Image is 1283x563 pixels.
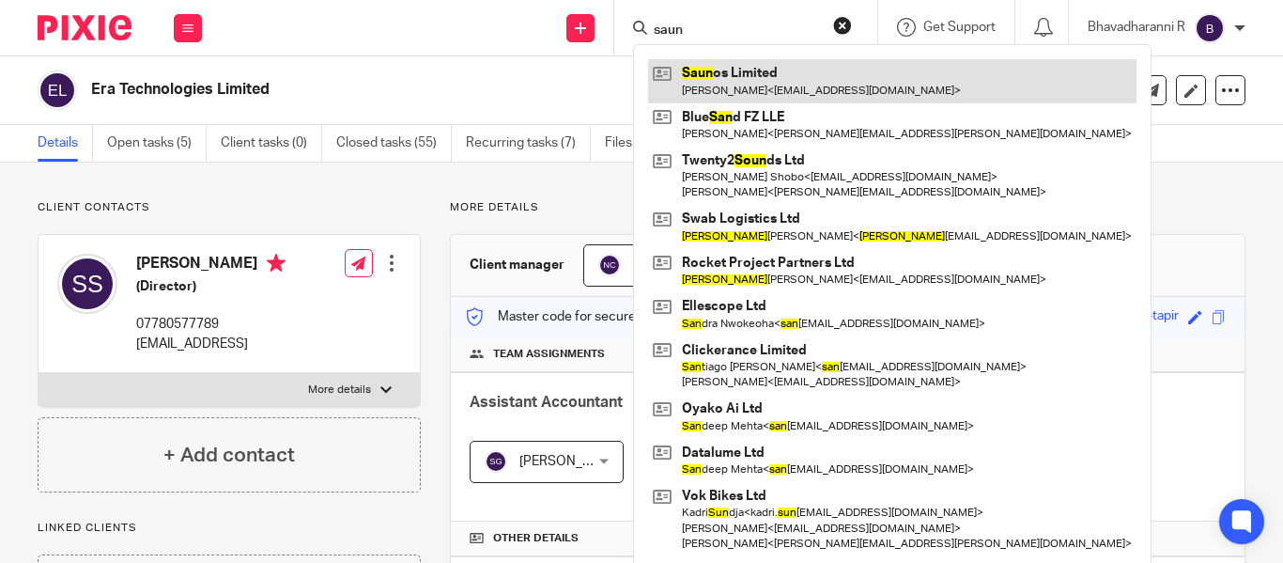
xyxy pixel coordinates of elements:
p: Client contacts [38,200,421,215]
h5: (Director) [136,277,286,296]
a: Details [38,125,93,162]
h2: Era Technologies Limited [91,80,811,100]
a: Recurring tasks (7) [466,125,591,162]
a: Files [605,125,647,162]
i: Primary [267,254,286,273]
a: Closed tasks (55) [336,125,452,162]
p: 07780577789 [136,315,286,334]
p: More details [308,383,371,398]
span: Team assignments [493,347,605,362]
span: Get Support [923,21,996,34]
p: More details [450,200,1245,215]
button: Clear [833,16,852,35]
h4: [PERSON_NAME] [136,254,286,277]
img: svg%3E [57,254,117,314]
img: svg%3E [1195,13,1225,43]
p: Linked clients [38,521,421,536]
a: Open tasks (5) [107,125,207,162]
h4: + Add contact [163,441,295,470]
h3: Client manager [470,256,564,274]
input: Search [652,23,821,39]
a: Client tasks (0) [221,125,322,162]
p: Bhavadharanni R [1088,18,1185,37]
img: Pixie [38,15,131,40]
span: [PERSON_NAME] [519,455,623,468]
img: svg%3E [38,70,77,110]
span: Assistant Accountant [470,395,623,410]
img: svg%3E [485,450,507,473]
span: Other details [493,531,579,546]
p: Master code for secure communications and files [465,307,789,326]
img: svg%3E [598,254,621,276]
p: [EMAIL_ADDRESS] [136,335,286,353]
